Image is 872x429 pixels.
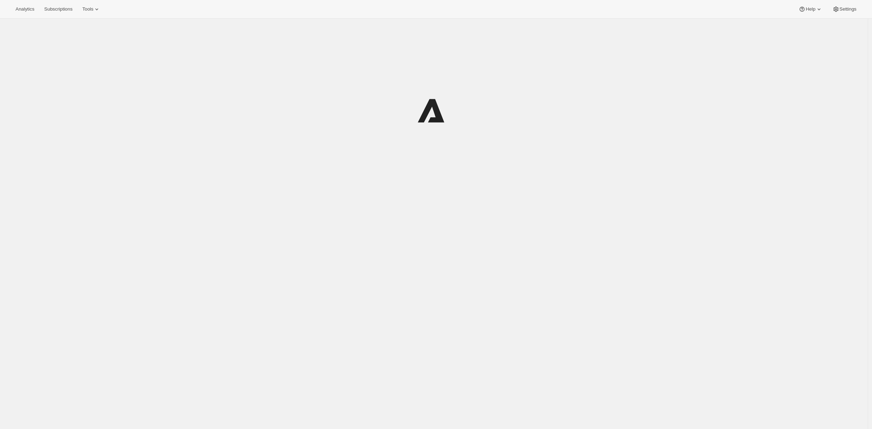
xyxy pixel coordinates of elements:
span: Analytics [16,6,34,12]
span: Subscriptions [44,6,72,12]
button: Tools [78,4,105,14]
button: Help [794,4,826,14]
button: Settings [828,4,861,14]
span: Tools [82,6,93,12]
span: Help [806,6,815,12]
button: Subscriptions [40,4,77,14]
span: Settings [840,6,856,12]
button: Analytics [11,4,38,14]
